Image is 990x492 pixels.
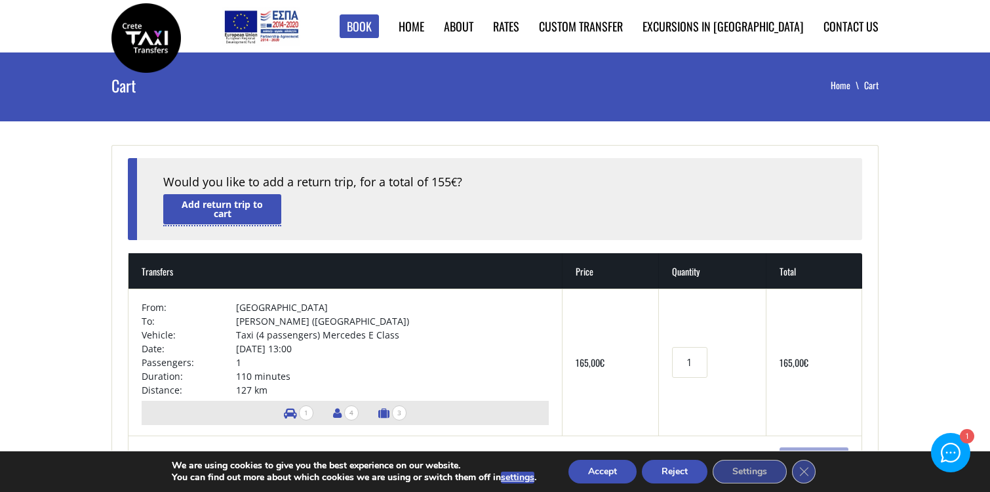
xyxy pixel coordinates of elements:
[340,14,379,39] a: Book
[864,79,879,92] li: Cart
[823,18,879,35] a: Contact us
[600,356,604,369] span: €
[780,447,848,468] input: Update cart
[236,328,549,342] td: Taxi (4 passengers) Mercedes E Class
[142,356,236,369] td: Passengers:
[539,18,623,35] a: Custom Transfer
[831,78,864,92] a: Home
[372,401,413,425] li: Number of luggage items
[163,194,281,224] a: Add return trip to cart
[493,18,519,35] a: Rates
[142,328,236,342] td: Vehicle:
[576,356,604,369] bdi: 165,00
[277,401,320,425] li: Number of vehicles
[501,472,534,483] button: settings
[392,405,406,420] span: 3
[142,342,236,356] td: Date:
[642,460,707,483] button: Reject
[142,300,236,314] td: From:
[399,18,424,35] a: Home
[163,174,836,191] div: Would you like to add a return trip, for a total of 155 ?
[563,253,658,289] th: Price
[129,253,563,289] th: Transfers
[792,460,816,483] button: Close GDPR Cookie Banner
[111,3,181,73] img: Crete Taxi Transfers | Crete Taxi Transfers Cart | Crete Taxi Transfers
[444,18,473,35] a: About
[142,314,236,328] td: To:
[659,253,766,289] th: Quantity
[804,356,808,369] span: €
[451,175,457,190] span: €
[236,356,549,369] td: 1
[236,300,549,314] td: [GEOGRAPHIC_DATA]
[568,460,637,483] button: Accept
[344,405,359,420] span: 4
[111,52,370,118] h1: Cart
[222,7,300,46] img: e-bannersEUERDF180X90.jpg
[236,342,549,356] td: [DATE] 13:00
[672,347,707,378] input: Transfers quantity
[142,369,236,383] td: Duration:
[299,405,313,420] span: 1
[713,460,787,483] button: Settings
[960,429,974,443] div: 1
[327,401,365,425] li: Number of passengers
[766,253,862,289] th: Total
[236,369,549,383] td: 110 minutes
[780,356,808,369] bdi: 165,00
[236,383,549,397] td: 127 km
[643,18,804,35] a: Excursions in [GEOGRAPHIC_DATA]
[236,314,549,328] td: [PERSON_NAME] ([GEOGRAPHIC_DATA])
[172,472,536,483] p: You can find out more about which cookies we are using or switch them off in .
[111,30,181,43] a: Crete Taxi Transfers | Crete Taxi Transfers Cart | Crete Taxi Transfers
[172,460,536,472] p: We are using cookies to give you the best experience on our website.
[142,383,236,397] td: Distance:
